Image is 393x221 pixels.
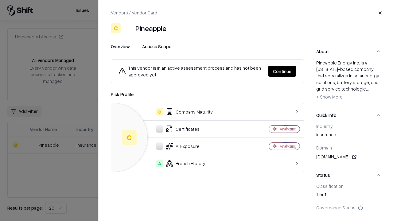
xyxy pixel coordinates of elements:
button: Status [316,167,381,183]
div: Governance Status [316,205,381,210]
div: insurance [316,131,381,140]
button: Overview [111,43,130,54]
span: + Show More [316,94,343,99]
img: Pineapple [123,23,133,33]
button: + Show More [316,92,343,102]
div: Pineapple [135,23,166,33]
div: [DOMAIN_NAME] [316,153,381,161]
div: Analyzing [280,144,296,149]
div: This vendor is in an active assessment process and has not been approved yet. [119,64,263,78]
div: AI Exposure [116,142,247,150]
div: Industry [316,123,381,129]
button: About [316,43,381,60]
div: A [156,160,163,167]
div: C [156,108,163,115]
div: Company Maturity [116,108,247,115]
span: ... [366,86,369,91]
div: Risk Profile [111,91,304,98]
div: C [111,23,121,33]
button: Access Scope [142,43,171,54]
div: Analyzing [280,126,296,132]
div: Classification [316,183,381,189]
div: Quick Info [316,123,381,167]
p: Vendors / Vendor Card [111,10,157,16]
div: Breach History [116,160,247,167]
div: Tier 1 [316,191,381,200]
div: Certificates [116,125,247,133]
div: Pineapple Energy Inc. is a [US_STATE]-based company that specializes in solar energy solutions, b... [316,60,381,102]
button: Continue [268,66,296,77]
button: Quick Info [316,107,381,123]
div: C [122,130,137,145]
div: About [316,60,381,107]
div: Domain [316,145,381,150]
